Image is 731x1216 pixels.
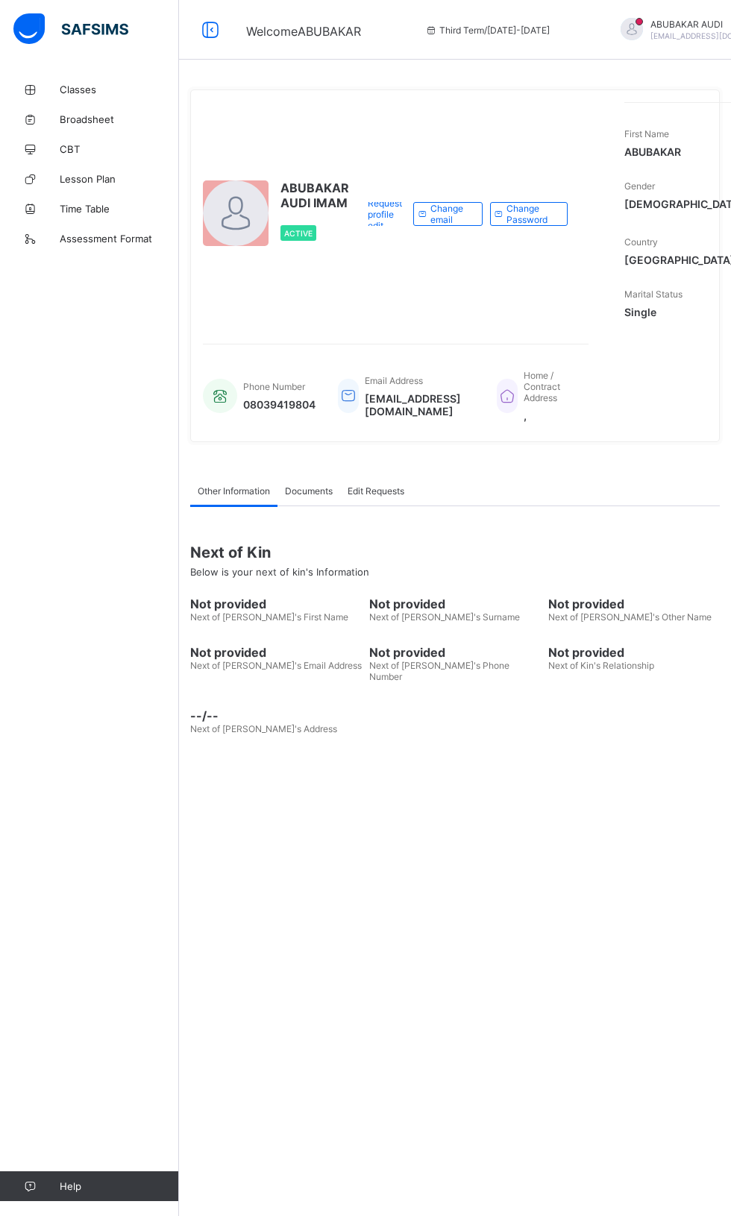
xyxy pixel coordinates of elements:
span: 08039419804 [243,398,316,411]
span: Help [60,1180,178,1192]
span: --/-- [190,708,362,723]
span: Next of Kin [190,544,720,561]
span: Not provided [369,596,541,611]
span: Next of [PERSON_NAME]'s Other Name [548,611,712,623]
span: Not provided [190,645,362,660]
span: Below is your next of kin's Information [190,566,369,578]
span: Not provided [548,596,720,611]
span: , [524,409,574,422]
span: Edit Requests [348,485,404,497]
span: Home / Contract Address [524,370,560,403]
span: ABUBAKAR AUDI IMAM [280,180,349,210]
span: Next of [PERSON_NAME]'s Surname [369,611,520,623]
span: Not provided [548,645,720,660]
span: Request profile edit [368,198,402,231]
span: Country [624,236,658,248]
span: Active [284,229,313,238]
span: Phone Number [243,381,305,392]
span: Documents [285,485,333,497]
span: Next of [PERSON_NAME]'s Email Address [190,660,362,671]
span: Email Address [365,375,423,386]
span: Gender [624,180,655,192]
span: Assessment Format [60,233,179,245]
span: Change email [430,203,471,225]
span: Time Table [60,203,179,215]
span: [EMAIL_ADDRESS][DOMAIN_NAME] [365,392,474,418]
span: Marital Status [624,289,683,300]
span: Welcome ABUBAKAR [246,24,361,39]
span: Lesson Plan [60,173,179,185]
span: Not provided [369,645,541,660]
span: Next of Kin's Relationship [548,660,654,671]
span: Change Password [506,203,556,225]
span: Classes [60,84,179,95]
span: Next of [PERSON_NAME]'s Address [190,723,337,734]
span: CBT [60,143,179,155]
span: session/term information [424,25,550,36]
span: Broadsheet [60,113,179,125]
span: Next of [PERSON_NAME]'s First Name [190,611,348,623]
span: First Name [624,128,669,139]
span: Not provided [190,596,362,611]
span: Other Information [198,485,270,497]
span: Next of [PERSON_NAME]'s Phone Number [369,660,509,682]
img: safsims [13,13,128,45]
